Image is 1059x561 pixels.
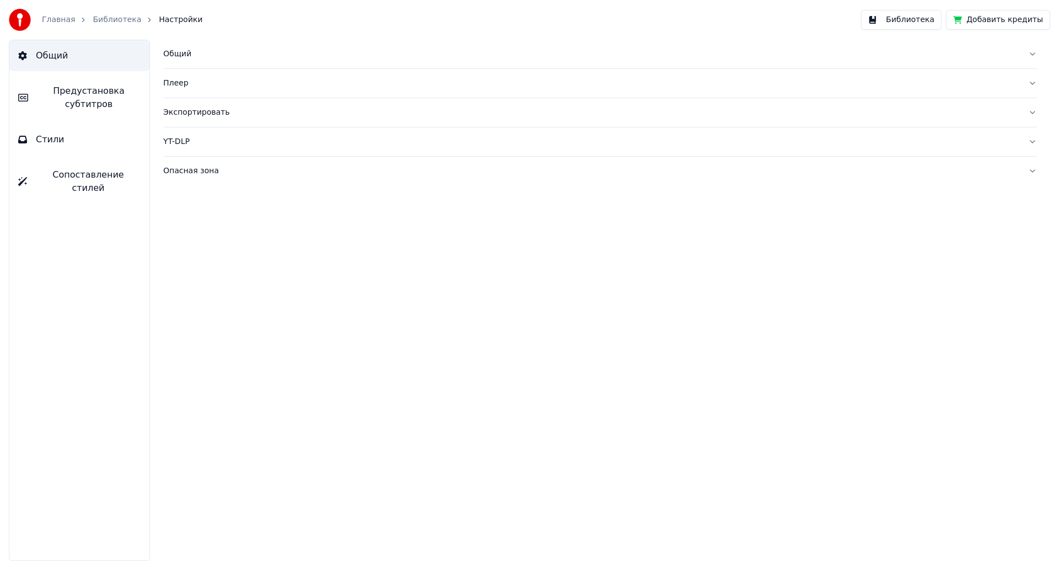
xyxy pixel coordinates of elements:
span: Общий [36,49,68,62]
a: Главная [42,14,75,25]
div: Плеер [163,78,1019,89]
button: Добавить кредиты [946,10,1050,30]
span: Стили [36,133,65,146]
button: Опасная зона [163,157,1037,185]
img: youka [9,9,31,31]
button: Сопоставление стилей [9,159,149,204]
a: Библиотека [93,14,141,25]
button: Плеер [163,69,1037,98]
button: Предустановка субтитров [9,76,149,120]
span: Предустановка субтитров [37,84,141,111]
nav: breadcrumb [42,14,202,25]
div: Экспортировать [163,107,1019,118]
span: Настройки [159,14,202,25]
button: YT-DLP [163,127,1037,156]
button: Общий [163,40,1037,68]
span: Сопоставление стилей [36,168,141,195]
div: Общий [163,49,1019,60]
div: Опасная зона [163,165,1019,177]
div: YT-DLP [163,136,1019,147]
button: Стили [9,124,149,155]
button: Библиотека [861,10,942,30]
button: Экспортировать [163,98,1037,127]
button: Общий [9,40,149,71]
